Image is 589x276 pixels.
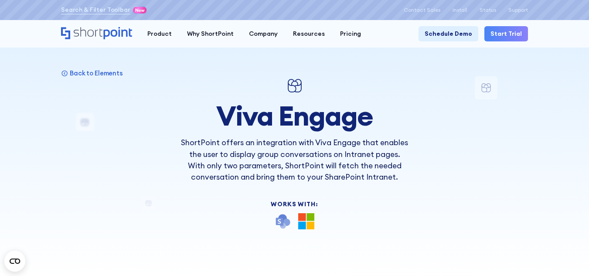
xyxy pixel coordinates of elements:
[61,27,132,40] a: Home
[241,26,285,41] a: Company
[293,29,325,38] div: Resources
[4,251,25,272] button: Open CMP widget
[140,26,179,41] a: Product
[545,234,589,276] iframe: Chat Widget
[275,213,291,229] img: SharePoint icon
[180,101,409,131] h1: Viva Engage
[179,26,241,41] a: Why ShortPoint
[484,26,528,41] a: Start Trial
[187,29,234,38] div: Why ShortPoint
[285,26,332,41] a: Resources
[480,7,496,13] a: Status
[508,7,528,13] a: Support
[180,137,409,183] p: ShortPoint offers an integration with Viva Engage that enables the user to display group conversa...
[147,29,172,38] div: Product
[180,201,409,207] div: Works With:
[340,29,361,38] div: Pricing
[298,213,314,229] img: Microsoft 365 logo
[453,7,467,13] a: Install
[70,69,123,77] p: Back to Elements
[249,29,278,38] div: Company
[545,234,589,276] div: Widget de chat
[332,26,368,41] a: Pricing
[61,69,123,77] a: Back to Elements
[286,76,304,95] img: Viva Engage
[61,5,130,14] a: Search & Filter Toolbar
[404,7,440,13] a: Contact Sales
[419,26,478,41] a: Schedule Demo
